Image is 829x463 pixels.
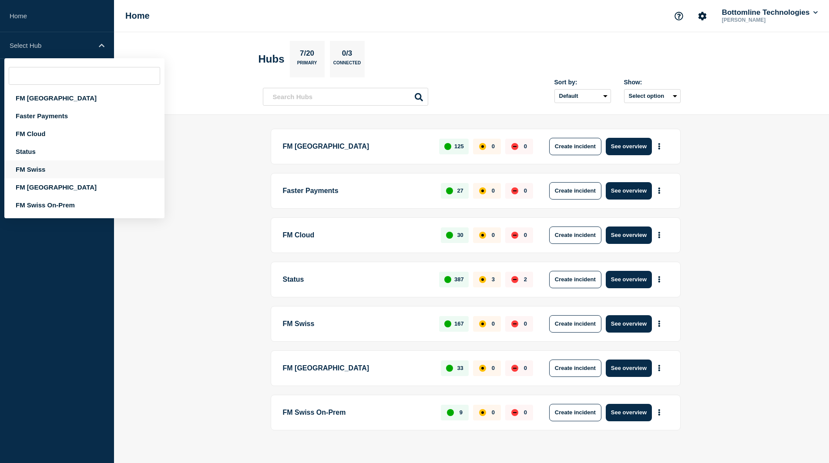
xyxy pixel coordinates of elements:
div: Sort by: [554,79,611,86]
div: FM Swiss On-Prem [4,196,164,214]
div: Show: [624,79,681,86]
h1: Home [125,11,150,21]
div: affected [479,232,486,239]
div: down [511,143,518,150]
button: Create incident [549,138,601,155]
div: FM [GEOGRAPHIC_DATA] [4,178,164,196]
div: affected [479,143,486,150]
p: 0 [524,187,527,194]
button: Account settings [693,7,712,25]
button: More actions [654,404,665,420]
div: up [446,232,453,239]
p: FM Swiss [283,315,430,333]
button: Select option [624,89,681,103]
p: 9 [460,409,463,416]
p: 0 [492,320,495,327]
div: affected [479,276,486,283]
p: 0 [524,409,527,416]
button: See overview [606,404,652,421]
input: Search Hubs [263,88,428,106]
button: See overview [606,227,652,244]
button: See overview [606,182,652,200]
p: FM [GEOGRAPHIC_DATA] [283,360,431,377]
button: More actions [654,183,665,199]
button: See overview [606,315,652,333]
div: affected [479,409,486,416]
button: More actions [654,271,665,287]
p: 0 [492,365,495,371]
div: up [444,276,451,283]
p: Faster Payments [283,182,431,200]
div: down [511,276,518,283]
button: Bottomline Technologies [720,8,819,17]
div: down [511,187,518,194]
p: 0 [524,320,527,327]
p: 30 [457,232,463,238]
button: See overview [606,360,652,377]
p: FM Cloud [283,227,431,244]
p: 0 [524,365,527,371]
div: up [446,365,453,372]
p: 0 [524,143,527,150]
button: Create incident [549,360,601,377]
button: Create incident [549,182,601,200]
div: down [511,365,518,372]
button: Support [670,7,688,25]
div: affected [479,187,486,194]
p: 0 [492,409,495,416]
button: Create incident [549,271,601,288]
p: 387 [454,276,464,283]
h2: Hubs [258,53,285,65]
p: 7/20 [296,49,317,60]
p: 0/3 [339,49,356,60]
p: 33 [457,365,463,371]
div: up [444,143,451,150]
div: FM Cloud [4,125,164,143]
p: 0 [492,187,495,194]
div: Status [4,143,164,160]
p: 0 [492,232,495,238]
p: 27 [457,187,463,194]
button: Create incident [549,315,601,333]
p: [PERSON_NAME] [720,17,811,23]
div: down [511,232,518,239]
button: See overview [606,271,652,288]
div: down [511,409,518,416]
div: affected [479,320,486,327]
p: FM [GEOGRAPHIC_DATA] [283,138,430,155]
p: Primary [297,60,317,70]
p: 2 [524,276,527,283]
div: affected [479,365,486,372]
button: More actions [654,360,665,376]
div: up [444,320,451,327]
p: 0 [492,143,495,150]
p: 167 [454,320,464,327]
select: Sort by [554,89,611,103]
div: up [447,409,454,416]
p: Status [283,271,430,288]
button: Create incident [549,404,601,421]
button: See overview [606,138,652,155]
button: More actions [654,227,665,243]
button: Create incident [549,227,601,244]
p: 0 [524,232,527,238]
p: 125 [454,143,464,150]
button: More actions [654,316,665,332]
p: FM Swiss On-Prem [283,404,431,421]
div: up [446,187,453,194]
p: Select Hub [10,42,93,49]
button: More actions [654,138,665,154]
div: FM [GEOGRAPHIC_DATA] [4,89,164,107]
p: Connected [333,60,361,70]
div: FM Swiss [4,160,164,178]
p: 3 [492,276,495,283]
div: Faster Payments [4,107,164,125]
div: down [511,320,518,327]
